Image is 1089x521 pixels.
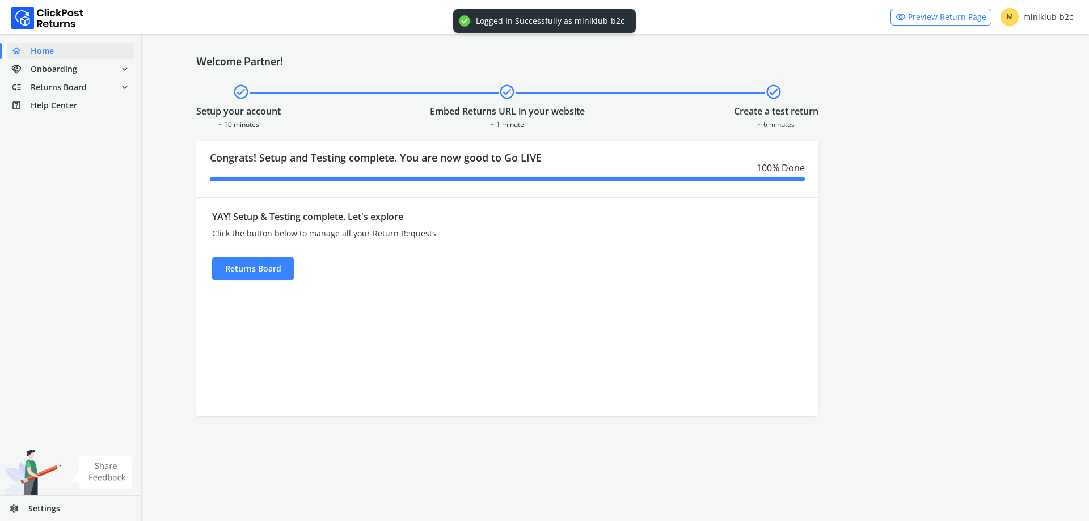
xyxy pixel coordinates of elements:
div: Embed Returns URL in your website [430,104,585,118]
span: Help Center [31,100,77,111]
div: ~ 10 minutes [196,118,281,129]
span: expand_more [120,61,130,77]
span: Home [31,45,54,57]
span: settings [9,501,28,516]
span: Onboarding [31,63,77,75]
span: handshake [11,61,31,77]
div: Congrats! Setup and Testing complete. You are now good to Go LIVE [196,141,818,197]
div: Logged In Successfully as miniklub-b2c [476,16,624,26]
div: ~ 1 minute [430,118,585,129]
span: check_circle [499,82,516,102]
div: YAY! Setup & Testing complete. Let's explore [212,210,647,223]
img: share feedback [71,456,133,489]
img: Logo [11,7,83,29]
span: home [11,43,31,59]
span: check_circle [233,82,250,102]
span: Settings [28,503,60,514]
a: homeHome [7,43,134,59]
span: visibility [896,9,906,25]
span: M [1001,8,1019,26]
span: expand_more [120,79,130,95]
h4: Welcome Partner! [196,54,1035,68]
a: help_centerHelp Center [7,98,134,113]
span: Returns Board [31,82,87,93]
span: check_circle [765,82,782,102]
span: low_priority [11,79,31,95]
span: help_center [11,98,31,113]
div: miniklub-b2c [1001,8,1073,26]
div: Returns Board [212,257,294,280]
div: 100 % Done [210,161,805,175]
div: Create a test return [734,104,818,118]
div: Click the button below to manage all your Return Requests [212,228,647,239]
div: Setup your account [196,104,281,118]
div: ~ 6 minutes [734,118,818,129]
a: visibilityPreview Return Page [890,9,991,26]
